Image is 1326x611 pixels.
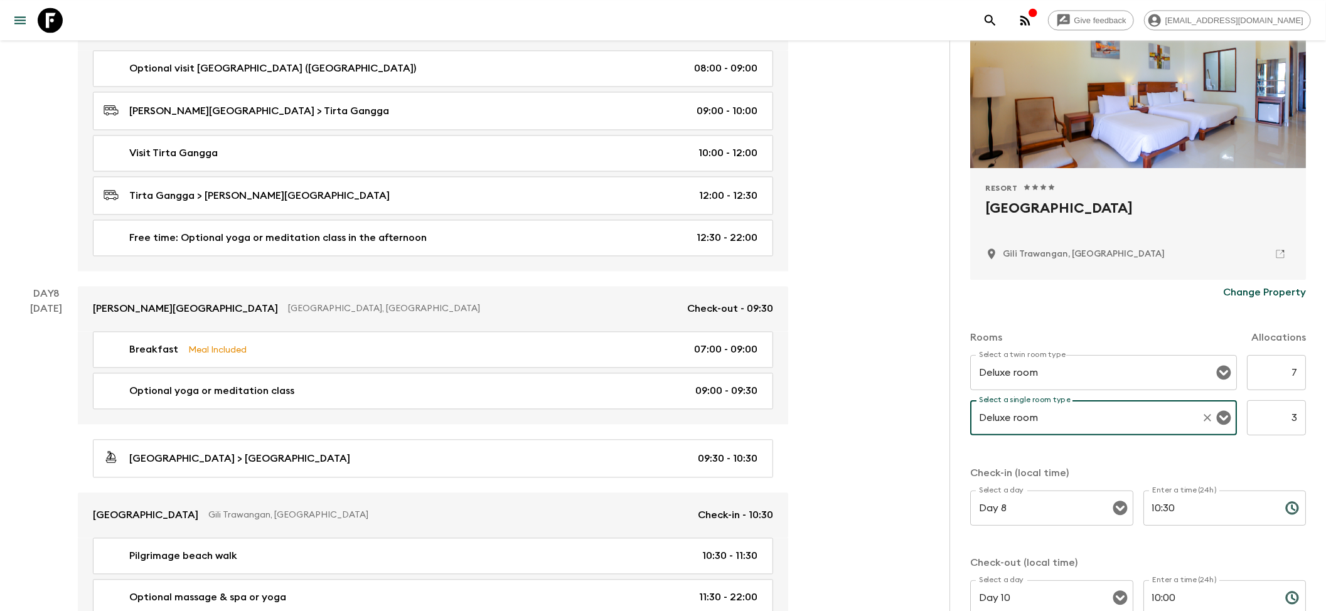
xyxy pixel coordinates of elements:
[129,61,416,76] p: Optional visit [GEOGRAPHIC_DATA] ([GEOGRAPHIC_DATA])
[695,383,757,398] p: 09:00 - 09:30
[78,492,788,538] a: [GEOGRAPHIC_DATA]Gili Trawangan, [GEOGRAPHIC_DATA]Check-in - 10:30
[1067,16,1133,25] span: Give feedback
[1152,485,1217,496] label: Enter a time (24h)
[687,301,773,316] p: Check-out - 09:30
[1152,575,1217,585] label: Enter a time (24h)
[1223,285,1306,300] p: Change Property
[129,548,237,563] p: Pilgrimage beach walk
[129,342,178,357] p: Breakfast
[1048,10,1134,30] a: Give feedback
[985,198,1291,238] h2: [GEOGRAPHIC_DATA]
[1199,409,1216,427] button: Clear
[208,509,688,521] p: Gili Trawangan, [GEOGRAPHIC_DATA]
[78,286,788,331] a: [PERSON_NAME][GEOGRAPHIC_DATA][GEOGRAPHIC_DATA], [GEOGRAPHIC_DATA]Check-out - 09:30
[1280,496,1305,521] button: Choose time, selected time is 10:30 AM
[1111,499,1129,517] button: Open
[93,538,773,574] a: Pilgrimage beach walk10:30 - 11:30
[694,61,757,76] p: 08:00 - 09:00
[1158,16,1310,25] span: [EMAIL_ADDRESS][DOMAIN_NAME]
[970,555,1306,570] p: Check-out (local time)
[1280,585,1305,610] button: Choose time, selected time is 10:00 AM
[129,230,427,245] p: Free time: Optional yoga or meditation class in the afternoon
[93,331,773,368] a: BreakfastMeal Included07:00 - 09:00
[129,104,389,119] p: [PERSON_NAME][GEOGRAPHIC_DATA] > Tirta Gangga
[93,439,773,477] a: [GEOGRAPHIC_DATA] > [GEOGRAPHIC_DATA]09:30 - 10:30
[188,343,247,356] p: Meal Included
[970,330,1002,345] p: Rooms
[699,590,757,605] p: 11:30 - 22:00
[129,590,286,605] p: Optional massage & spa or yoga
[129,188,390,203] p: Tirta Gangga > [PERSON_NAME][GEOGRAPHIC_DATA]
[702,548,757,563] p: 10:30 - 11:30
[93,176,773,215] a: Tirta Gangga > [PERSON_NAME][GEOGRAPHIC_DATA]12:00 - 12:30
[1251,330,1306,345] p: Allocations
[694,342,757,357] p: 07:00 - 09:00
[8,8,33,33] button: menu
[31,20,63,271] div: [DATE]
[970,5,1306,168] div: Photo of Jambuluwuk Oceano Resort Gili Trawangan
[93,507,198,523] p: [GEOGRAPHIC_DATA]
[697,104,757,119] p: 09:00 - 10:00
[698,451,757,466] p: 09:30 - 10:30
[1215,409,1232,427] button: Open
[93,92,773,130] a: [PERSON_NAME][GEOGRAPHIC_DATA] > Tirta Gangga09:00 - 10:00
[979,349,1066,360] label: Select a twin room type
[697,230,757,245] p: 12:30 - 22:00
[93,50,773,87] a: Optional visit [GEOGRAPHIC_DATA] ([GEOGRAPHIC_DATA])08:00 - 09:00
[129,383,294,398] p: Optional yoga or meditation class
[93,220,773,256] a: Free time: Optional yoga or meditation class in the afternoon12:30 - 22:00
[1143,491,1275,526] input: hh:mm
[129,451,350,466] p: [GEOGRAPHIC_DATA] > [GEOGRAPHIC_DATA]
[979,575,1024,585] label: Select a day
[1223,280,1306,305] button: Change Property
[1215,364,1232,381] button: Open
[1144,10,1311,30] div: [EMAIL_ADDRESS][DOMAIN_NAME]
[93,373,773,409] a: Optional yoga or meditation class09:00 - 09:30
[15,286,78,301] p: Day 8
[93,301,278,316] p: [PERSON_NAME][GEOGRAPHIC_DATA]
[970,465,1306,481] p: Check-in (local time)
[93,135,773,171] a: Visit Tirta Gangga10:00 - 12:00
[979,395,1071,405] label: Select a single room type
[129,146,218,161] p: Visit Tirta Gangga
[1111,589,1129,607] button: Open
[288,302,677,315] p: [GEOGRAPHIC_DATA], [GEOGRAPHIC_DATA]
[978,8,1003,33] button: search adventures
[985,183,1018,193] span: Resort
[698,146,757,161] p: 10:00 - 12:00
[698,507,773,523] p: Check-in - 10:30
[699,188,757,203] p: 12:00 - 12:30
[979,485,1024,496] label: Select a day
[1003,248,1165,260] p: Gili Trawangan, Indonesia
